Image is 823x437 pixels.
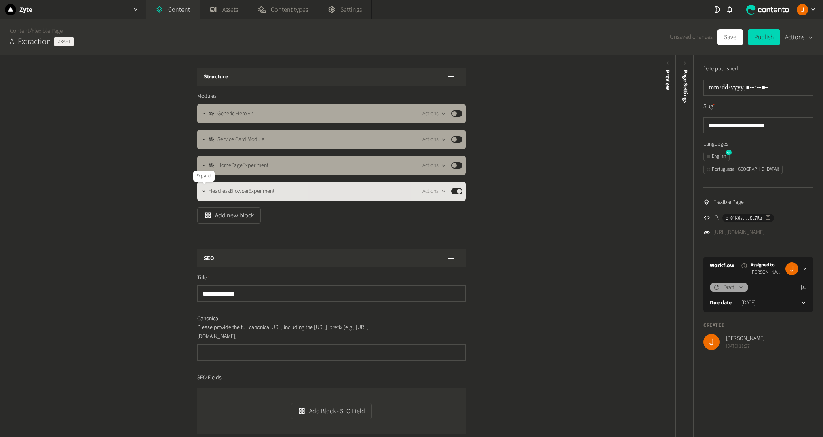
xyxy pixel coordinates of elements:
button: Actions [785,29,813,45]
span: [DATE] 11:27 [726,343,765,350]
h4: Created [703,322,813,329]
a: Flexible Page [32,27,63,35]
span: Unsaved changes [670,33,713,42]
button: Add new block [197,207,261,224]
button: Actions [422,186,446,196]
span: Service Card Module [217,135,264,144]
button: Actions [422,135,446,144]
button: Portuguese ([GEOGRAPHIC_DATA]) [703,165,783,174]
span: SEO Fields [197,374,222,382]
span: Draft [724,283,734,292]
button: Actions [422,109,446,118]
button: Actions [422,160,446,170]
button: Add Block - SEO Field [291,403,371,419]
label: Slug [703,102,715,111]
h2: AI Extraction [10,36,51,48]
span: Flexible Page [713,198,744,207]
a: Workflow [710,262,734,270]
h2: Zyte [19,5,32,15]
img: Josu Escalada [785,262,798,275]
span: HeadlessBrowserExperiment [209,187,274,196]
img: Zyte [5,4,16,15]
div: Expand [193,171,215,182]
span: [PERSON_NAME] [751,269,782,276]
span: Generic Hero v2 [217,110,253,118]
button: Publish [748,29,780,45]
span: Page Settings [681,70,690,103]
button: Save [717,29,743,45]
span: Canonical [197,315,219,323]
span: [PERSON_NAME] [726,334,765,343]
h3: SEO [204,254,214,263]
h3: Structure [204,73,228,81]
span: Assigned to [751,262,782,269]
span: ID: [713,213,719,222]
span: c_01K6y...Kt7Ra [726,214,762,222]
div: English [707,153,726,160]
button: c_01K6y...Kt7Ra [722,214,774,222]
span: Settings [340,5,362,15]
label: Languages [703,140,813,148]
span: Modules [197,92,217,101]
button: English [703,152,730,161]
button: Draft [710,283,748,292]
img: Josu Escalada [703,334,720,350]
span: HomePageExperiment [217,161,268,170]
span: Content types [271,5,308,15]
span: / [30,27,32,35]
div: Preview [663,70,672,90]
a: Content [10,27,30,35]
time: [DATE] [741,299,756,307]
span: Title [197,274,210,282]
span: Draft [54,37,74,46]
label: Due date [710,299,732,307]
img: Josu Escalada [797,4,808,15]
a: [URL][DOMAIN_NAME] [713,228,764,237]
div: Portuguese ([GEOGRAPHIC_DATA]) [707,166,779,173]
p: Please provide the full canonical URL, including the [URL]. prefix (e.g., [URL][DOMAIN_NAME]). [197,323,381,341]
label: Date published [703,65,738,73]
